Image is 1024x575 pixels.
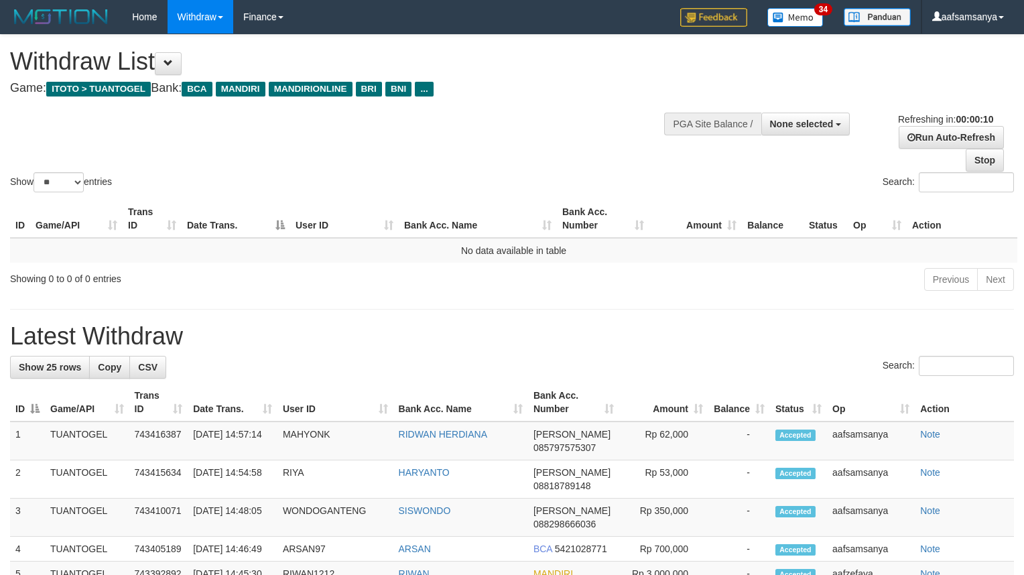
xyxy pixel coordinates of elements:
span: [PERSON_NAME] [533,467,611,478]
label: Search: [883,356,1014,376]
th: Action [907,200,1017,238]
td: - [708,499,770,537]
th: Bank Acc. Name: activate to sort column ascending [399,200,557,238]
td: 2 [10,460,45,499]
span: ... [415,82,433,97]
td: aafsamsanya [827,499,915,537]
input: Search: [919,356,1014,376]
td: Rp 53,000 [619,460,708,499]
div: Showing 0 to 0 of 0 entries [10,267,417,285]
th: Bank Acc. Number: activate to sort column ascending [557,200,649,238]
td: TUANTOGEL [45,537,129,562]
td: 743416387 [129,422,188,460]
td: 743415634 [129,460,188,499]
th: Game/API: activate to sort column ascending [30,200,123,238]
th: Date Trans.: activate to sort column ascending [188,383,277,422]
th: ID [10,200,30,238]
span: BCA [182,82,212,97]
td: aafsamsanya [827,422,915,460]
a: Note [920,505,940,516]
a: ARSAN [399,544,431,554]
th: Status: activate to sort column ascending [770,383,827,422]
th: Balance: activate to sort column ascending [708,383,770,422]
a: HARYANTO [399,467,450,478]
th: Op: activate to sort column ascending [827,383,915,422]
h1: Latest Withdraw [10,323,1014,350]
a: Note [920,544,940,554]
span: Accepted [775,430,816,441]
td: [DATE] 14:57:14 [188,422,277,460]
td: - [708,537,770,562]
th: Bank Acc. Name: activate to sort column ascending [393,383,528,422]
span: BCA [533,544,552,554]
a: Show 25 rows [10,356,90,379]
a: Stop [966,149,1004,172]
td: 3 [10,499,45,537]
span: Copy [98,362,121,373]
span: BNI [385,82,411,97]
td: TUANTOGEL [45,422,129,460]
label: Show entries [10,172,112,192]
img: Feedback.jpg [680,8,747,27]
a: RIDWAN HERDIANA [399,429,488,440]
td: 4 [10,537,45,562]
select: Showentries [34,172,84,192]
span: Copy 085797575307 to clipboard [533,442,596,453]
span: Show 25 rows [19,362,81,373]
span: Accepted [775,468,816,479]
span: [PERSON_NAME] [533,505,611,516]
th: Trans ID: activate to sort column ascending [129,383,188,422]
th: Date Trans.: activate to sort column descending [182,200,290,238]
th: Action [915,383,1014,422]
td: MAHYONK [277,422,393,460]
a: Note [920,429,940,440]
th: Status [804,200,848,238]
td: RIYA [277,460,393,499]
span: CSV [138,362,157,373]
a: Run Auto-Refresh [899,126,1004,149]
a: SISWONDO [399,505,451,516]
td: Rp 350,000 [619,499,708,537]
img: Button%20Memo.svg [767,8,824,27]
th: Bank Acc. Number: activate to sort column ascending [528,383,619,422]
td: 743410071 [129,499,188,537]
td: [DATE] 14:54:58 [188,460,277,499]
label: Search: [883,172,1014,192]
span: Accepted [775,506,816,517]
td: TUANTOGEL [45,499,129,537]
span: Accepted [775,544,816,556]
a: CSV [129,356,166,379]
button: None selected [761,113,850,135]
div: PGA Site Balance / [664,113,761,135]
th: User ID: activate to sort column ascending [290,200,399,238]
th: Amount: activate to sort column ascending [619,383,708,422]
span: BRI [356,82,382,97]
h1: Withdraw List [10,48,669,75]
td: aafsamsanya [827,460,915,499]
td: WONDOGANTENG [277,499,393,537]
td: TUANTOGEL [45,460,129,499]
td: [DATE] 14:48:05 [188,499,277,537]
strong: 00:00:10 [956,114,993,125]
span: ITOTO > TUANTOGEL [46,82,151,97]
td: - [708,460,770,499]
td: Rp 62,000 [619,422,708,460]
td: No data available in table [10,238,1017,263]
span: Copy 5421028771 to clipboard [555,544,607,554]
th: Op: activate to sort column ascending [848,200,907,238]
td: Rp 700,000 [619,537,708,562]
img: panduan.png [844,8,911,26]
th: Amount: activate to sort column ascending [649,200,742,238]
th: User ID: activate to sort column ascending [277,383,393,422]
span: None selected [770,119,834,129]
span: MANDIRI [216,82,265,97]
a: Note [920,467,940,478]
td: [DATE] 14:46:49 [188,537,277,562]
th: ID: activate to sort column descending [10,383,45,422]
span: Refreshing in: [898,114,993,125]
a: Copy [89,356,130,379]
img: MOTION_logo.png [10,7,112,27]
a: Next [977,268,1014,291]
td: - [708,422,770,460]
span: Copy 08818789148 to clipboard [533,481,591,491]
